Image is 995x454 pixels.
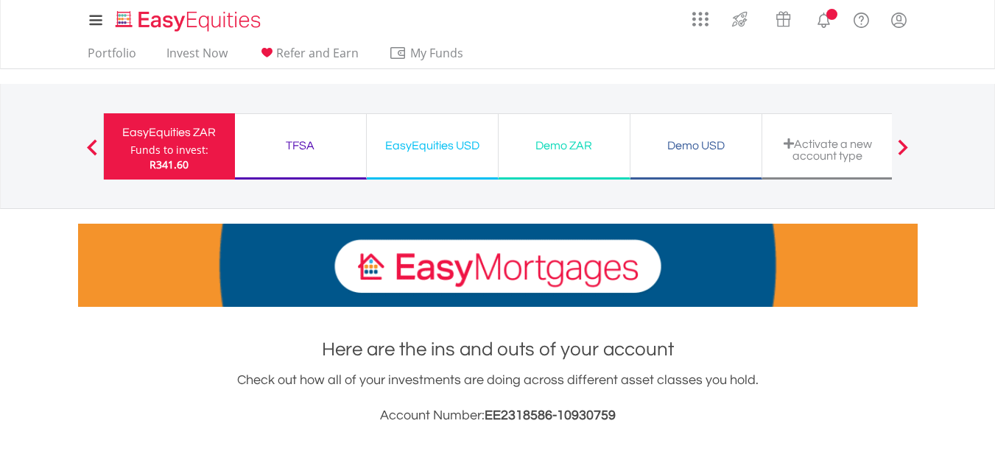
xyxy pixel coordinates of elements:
[78,224,918,307] img: EasyMortage Promotion Banner
[805,4,843,33] a: Notifications
[78,370,918,426] div: Check out how all of your investments are doing across different asset classes you hold.
[110,4,267,33] a: Home page
[389,43,485,63] span: My Funds
[762,4,805,31] a: Vouchers
[507,135,621,156] div: Demo ZAR
[771,7,795,31] img: vouchers-v2.svg
[113,122,226,143] div: EasyEquities ZAR
[244,135,357,156] div: TFSA
[78,336,918,363] h1: Here are the ins and outs of your account
[376,135,489,156] div: EasyEquities USD
[78,405,918,426] h3: Account Number:
[683,4,718,27] a: AppsGrid
[161,46,233,68] a: Invest Now
[130,143,208,157] div: Funds to invest:
[150,157,189,171] span: R341.60
[82,46,142,68] a: Portfolio
[692,11,709,27] img: grid-menu-icon.svg
[728,7,752,31] img: thrive-v2.svg
[485,408,616,422] span: EE2318586-10930759
[639,135,753,156] div: Demo USD
[113,9,267,33] img: EasyEquities_Logo.png
[843,4,880,33] a: FAQ's and Support
[771,138,885,162] div: Activate a new account type
[276,45,359,61] span: Refer and Earn
[880,4,918,36] a: My Profile
[252,46,365,68] a: Refer and Earn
